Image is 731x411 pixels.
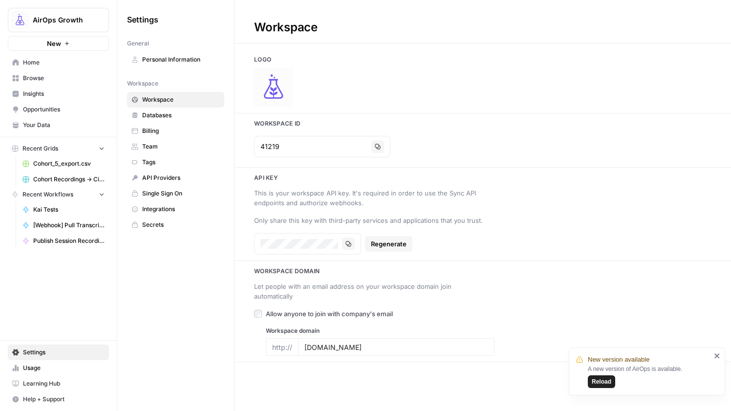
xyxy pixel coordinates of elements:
[254,188,483,208] div: This is your workspace API key. It's required in order to use the Sync API endpoints and authoriz...
[266,326,494,335] label: Workspace domain
[254,216,483,225] div: Only share this key with third-party services and applications that you trust.
[8,8,109,32] button: Workspace: AirOps Growth
[127,14,158,25] span: Settings
[11,11,29,29] img: AirOps Growth Logo
[142,142,220,151] span: Team
[142,220,220,229] span: Secrets
[714,352,721,360] button: close
[23,105,105,114] span: Opportunities
[235,119,731,128] h3: Workspace Id
[18,156,109,172] a: Cohort_5_export.csv
[18,217,109,233] a: [Webhook] Pull Transcript from Circle
[127,79,158,88] span: Workspace
[588,365,711,388] div: A new version of AirOps is available.
[365,236,412,252] button: Regenerate
[18,172,109,187] a: Cohort Recordings -> Circle Automation
[142,205,220,214] span: Integrations
[127,154,224,170] a: Tags
[22,144,58,153] span: Recent Grids
[142,127,220,135] span: Billing
[18,202,109,217] a: Kai Tests
[127,52,224,67] a: Personal Information
[8,36,109,51] button: New
[142,189,220,198] span: Single Sign On
[588,375,615,388] button: Reload
[8,360,109,376] a: Usage
[588,355,649,365] span: New version available
[22,190,73,199] span: Recent Workflows
[127,92,224,108] a: Workspace
[127,108,224,123] a: Databases
[18,233,109,249] a: Publish Session Recording
[127,170,224,186] a: API Providers
[8,391,109,407] button: Help + Support
[127,139,224,154] a: Team
[142,173,220,182] span: API Providers
[33,175,105,184] span: Cohort Recordings -> Circle Automation
[235,267,731,276] h3: Workspace Domain
[33,237,105,245] span: Publish Session Recording
[8,102,109,117] a: Opportunities
[235,20,337,35] div: Workspace
[33,221,105,230] span: [Webhook] Pull Transcript from Circle
[127,201,224,217] a: Integrations
[8,117,109,133] a: Your Data
[127,217,224,233] a: Secrets
[254,281,483,301] div: Let people with an email address on your workspace domain join automatically
[23,348,105,357] span: Settings
[23,89,105,98] span: Insights
[254,310,262,318] input: Allow anyone to join with company's email
[23,364,105,372] span: Usage
[8,187,109,202] button: Recent Workflows
[235,173,731,182] h3: Api key
[371,239,407,249] span: Regenerate
[142,158,220,167] span: Tags
[23,395,105,404] span: Help + Support
[33,15,92,25] span: AirOps Growth
[127,186,224,201] a: Single Sign On
[23,74,105,83] span: Browse
[266,338,298,356] div: http://
[33,159,105,168] span: Cohort_5_export.csv
[127,39,149,48] span: General
[8,345,109,360] a: Settings
[8,70,109,86] a: Browse
[142,95,220,104] span: Workspace
[142,111,220,120] span: Databases
[8,141,109,156] button: Recent Grids
[33,205,105,214] span: Kai Tests
[47,39,61,48] span: New
[254,68,293,107] img: Company Logo
[142,55,220,64] span: Personal Information
[8,376,109,391] a: Learning Hub
[23,121,105,130] span: Your Data
[23,58,105,67] span: Home
[8,86,109,102] a: Insights
[127,123,224,139] a: Billing
[266,309,393,319] span: Allow anyone to join with company's email
[8,55,109,70] a: Home
[592,377,611,386] span: Reload
[23,379,105,388] span: Learning Hub
[235,55,731,64] h3: Logo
